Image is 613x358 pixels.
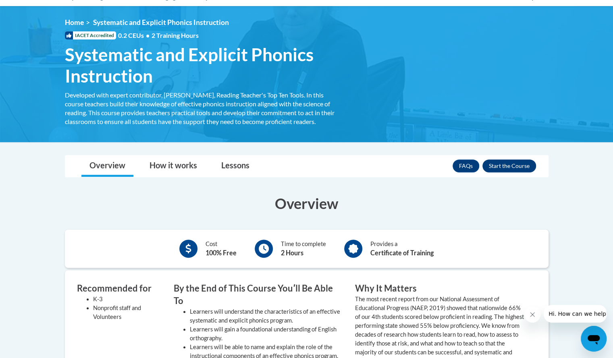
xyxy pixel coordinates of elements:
iframe: Close message [524,306,540,323]
h3: Recommended for [77,282,162,295]
a: How it works [141,155,205,177]
span: 0.2 CEUs [118,31,199,40]
a: FAQs [453,159,479,172]
h3: Why It Matters [355,282,524,295]
b: 100% Free [206,249,237,257]
span: Systematic and Explicit Phonics Instruction [65,44,343,87]
iframe: Message from company [544,305,607,323]
div: Provides a [370,240,434,258]
li: K-3 [93,295,162,304]
li: Nonprofit staff and Volunteers [93,304,162,321]
b: 2 Hours [281,249,303,257]
a: Lessons [213,155,258,177]
iframe: Button to launch messaging window [581,326,607,352]
div: Time to complete [281,240,326,258]
li: Learners will gain a foundational understanding of English orthography. [190,325,343,343]
b: Certificate of Training [370,249,434,257]
a: Overview [81,155,133,177]
div: Cost [206,240,237,258]
span: Systematic and Explicit Phonics Instruction [93,18,229,27]
span: Hi. How can we help? [5,6,65,12]
h3: By the End of This Course Youʹll Be Able To [174,282,343,307]
span: • [146,31,150,39]
li: Learners will understand the characteristics of an effective systematic and explicit phonics prog... [190,307,343,325]
button: Enroll [482,159,536,172]
h3: Overview [65,193,549,213]
span: IACET Accredited [65,31,116,39]
a: Home [65,18,84,27]
span: 2 Training Hours [152,31,199,39]
div: Developed with expert contributor, [PERSON_NAME], Reading Teacher's Top Ten Tools. In this course... [65,91,343,126]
